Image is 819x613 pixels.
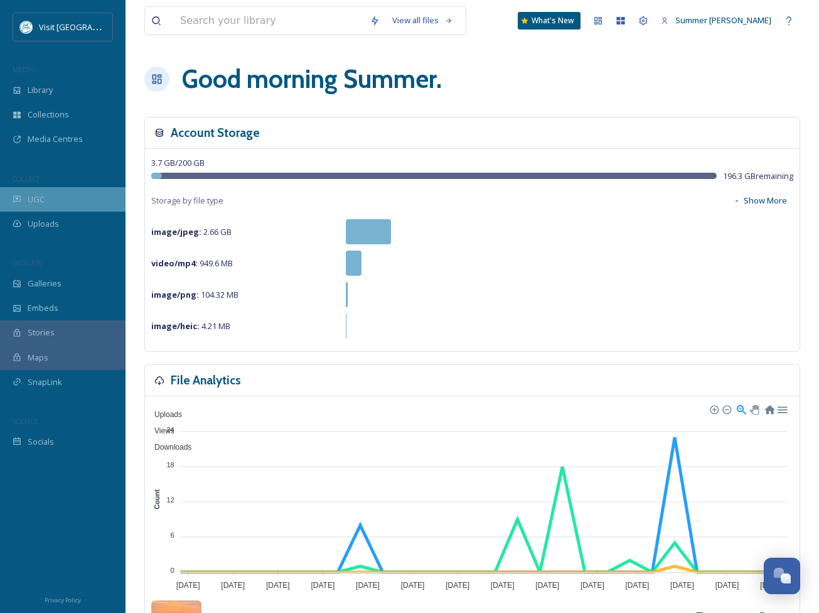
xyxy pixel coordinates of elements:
a: What's New [518,12,581,30]
span: Storage by file type [151,195,223,207]
h3: File Analytics [171,371,241,389]
span: Collections [28,109,69,121]
span: 4.21 MB [151,320,230,332]
span: Privacy Policy [45,596,81,604]
span: Downloads [145,443,191,452]
span: Views [145,426,174,435]
strong: image/heic : [151,320,200,332]
span: 2.66 GB [151,226,232,237]
span: Uploads [28,218,59,230]
div: Panning [750,405,757,413]
div: Reset Zoom [764,403,774,414]
div: Zoom In [709,404,718,413]
tspan: [DATE] [535,581,559,590]
tspan: [DATE] [491,581,515,590]
a: Summer [PERSON_NAME] [655,8,778,33]
span: Embeds [28,302,58,314]
tspan: [DATE] [626,581,650,590]
tspan: [DATE] [715,581,739,590]
span: Galleries [28,278,62,290]
h3: Account Storage [171,124,260,142]
tspan: 18 [166,461,174,469]
tspan: [DATE] [446,581,469,590]
span: Maps [28,352,48,364]
span: Socials [28,436,54,448]
span: 949.6 MB [151,258,233,269]
a: View all files [386,8,459,33]
h1: Good morning Summer . [182,60,442,98]
span: Uploads [145,410,182,419]
div: Selection Zoom [736,403,746,414]
div: Zoom Out [722,404,731,413]
a: Privacy Policy [45,592,81,607]
strong: image/jpeg : [151,226,201,237]
tspan: [DATE] [401,581,425,590]
strong: video/mp4 : [151,258,198,269]
tspan: [DATE] [311,581,335,590]
span: Media Centres [28,133,83,145]
tspan: 12 [166,496,174,504]
tspan: 6 [171,531,174,539]
span: SOCIALS [13,416,38,426]
tspan: [DATE] [356,581,380,590]
div: Menu [776,403,787,414]
text: Count [153,489,161,509]
span: SnapLink [28,376,62,388]
span: Stories [28,327,55,339]
button: Open Chat [764,558,800,594]
span: UGC [28,193,45,205]
span: 196.3 GB remaining [723,170,793,182]
span: 3.7 GB / 200 GB [151,157,205,168]
img: download%20%282%29.png [20,21,33,33]
input: Search your library [174,7,363,35]
tspan: [DATE] [221,581,245,590]
span: 104.32 MB [151,289,238,300]
tspan: [DATE] [760,581,784,590]
span: Summer [PERSON_NAME] [675,14,771,26]
tspan: [DATE] [266,581,290,590]
span: WIDGETS [13,258,41,268]
span: MEDIA [13,65,35,74]
span: Visit [GEOGRAPHIC_DATA] [39,21,136,33]
tspan: [DATE] [581,581,604,590]
tspan: 24 [166,426,174,433]
button: Show More [727,188,793,213]
tspan: 0 [171,567,174,574]
span: COLLECT [13,174,40,183]
tspan: [DATE] [670,581,694,590]
span: Library [28,84,53,96]
tspan: [DATE] [176,581,200,590]
strong: image/png : [151,289,199,300]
